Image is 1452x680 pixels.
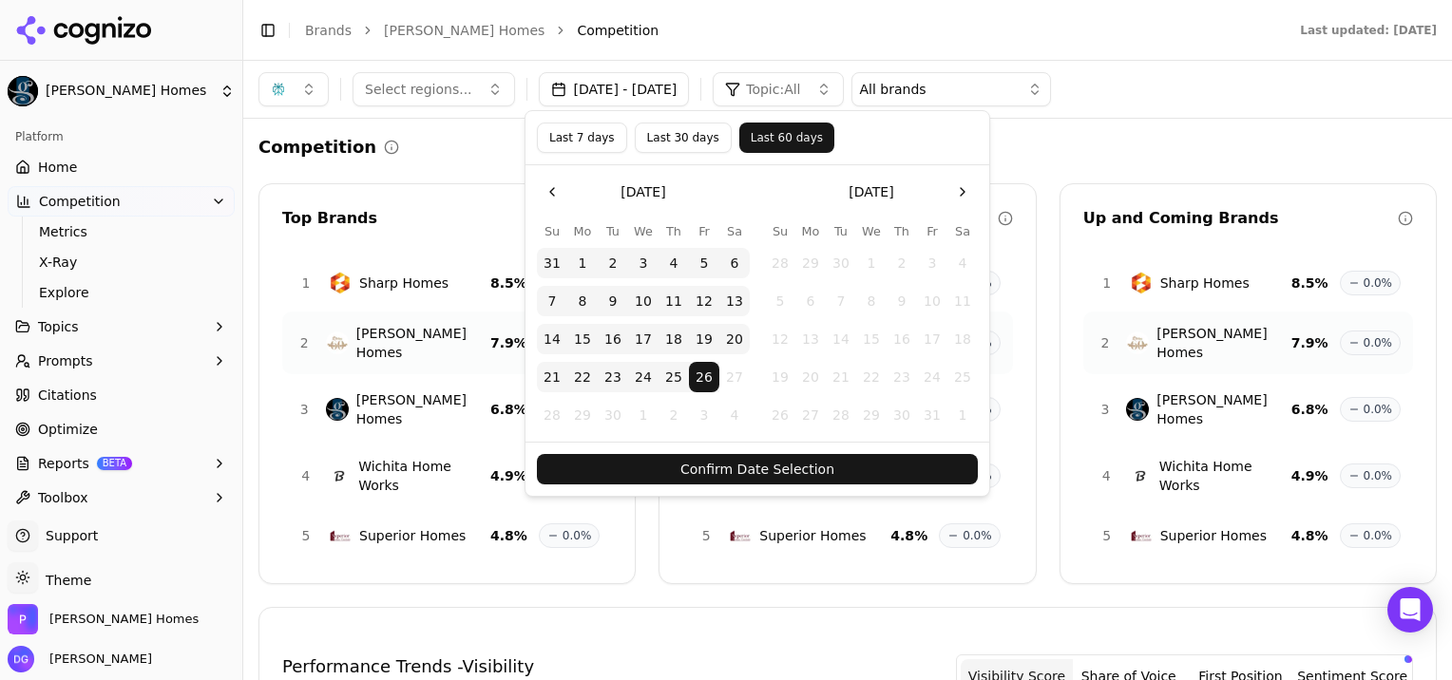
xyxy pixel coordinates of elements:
[39,253,204,272] span: X-Ray
[295,400,315,419] span: 3
[598,248,628,278] button: Tuesday, September 2nd, 2025, selected
[659,324,689,354] button: Thursday, September 18th, 2025, selected
[795,222,826,240] th: Monday
[38,420,98,439] span: Optimize
[295,526,317,545] span: 5
[490,526,527,545] span: 4.8 %
[356,390,490,428] span: [PERSON_NAME] Homes
[1096,333,1116,352] span: 2
[887,222,917,240] th: Thursday
[8,604,199,634] button: Open organization switcher
[31,218,212,245] a: Metrics
[689,286,719,316] button: Friday, September 12th, 2025, selected
[1291,274,1328,293] span: 8.5 %
[1300,23,1437,38] div: Last updated: [DATE]
[719,248,750,278] button: Saturday, September 6th, 2025, selected
[31,249,212,275] a: X-Ray
[1364,528,1393,543] span: 0.0%
[567,222,598,240] th: Monday
[1126,398,1149,421] img: Paul Gray Homes
[719,286,750,316] button: Saturday, September 13th, 2025, selected
[537,362,567,392] button: Sunday, September 21st, 2025, selected
[359,274,449,293] span: Sharp Homes
[539,72,690,106] button: [DATE] - [DATE]
[739,123,834,153] button: Last 60 days
[8,312,235,342] button: Topics
[563,528,592,543] span: 0.0%
[329,272,352,294] img: Sharp Homes
[1096,466,1118,485] span: 4
[282,207,597,230] div: Top Brands
[917,222,947,240] th: Friday
[1291,333,1328,352] span: 7.9 %
[8,346,235,376] button: Prompts
[537,222,750,430] table: September 2025
[326,398,349,421] img: Paul Gray Homes
[765,222,978,430] table: October 2025
[8,482,235,513] button: Toolbox
[1083,207,1398,230] div: Up and Coming Brands
[38,317,79,336] span: Topics
[490,466,527,485] span: 4.9 %
[729,524,752,547] img: Superior Homes
[1364,275,1393,291] span: 0.0%
[8,604,38,634] img: Paul Gray Homes
[537,324,567,354] button: Sunday, September 14th, 2025, selected
[689,248,719,278] button: Friday, September 5th, 2025, selected
[963,528,992,543] span: 0.0%
[567,286,598,316] button: Monday, September 8th, 2025, selected
[305,21,1262,40] nav: breadcrumb
[326,331,349,354] img: Nies Homes
[1160,526,1267,545] span: Superior Homes
[537,248,567,278] button: Sunday, August 31st, 2025, selected
[628,248,659,278] button: Wednesday, September 3rd, 2025, selected
[490,274,527,293] span: 8.5 %
[947,177,978,207] button: Go to the Next Month
[537,222,567,240] th: Sunday
[38,488,88,507] span: Toolbox
[1291,466,1328,485] span: 4.9 %
[1364,335,1393,350] span: 0.0%
[598,324,628,354] button: Tuesday, September 16th, 2025, selected
[695,526,717,545] span: 5
[359,526,466,545] span: Superior Homes
[890,526,927,545] span: 4.8 %
[295,466,316,485] span: 4
[38,526,98,545] span: Support
[258,134,376,161] h2: Competition
[826,222,856,240] th: Tuesday
[1126,331,1149,354] img: Nies Homes
[1160,274,1250,293] span: Sharp Homes
[628,362,659,392] button: Wednesday, September 24th, 2025, selected
[856,222,887,240] th: Wednesday
[719,222,750,240] th: Saturday
[1291,400,1328,419] span: 6.8 %
[1291,526,1328,545] span: 4.8 %
[8,122,235,152] div: Platform
[8,414,235,444] a: Optimize
[384,21,544,40] a: [PERSON_NAME] Homes
[356,324,490,362] span: [PERSON_NAME] Homes
[537,177,567,207] button: Go to the Previous Month
[8,646,152,672] button: Open user button
[759,526,866,545] span: Superior Homes
[358,457,490,495] span: Wichita Home Works
[659,222,689,240] th: Thursday
[1130,524,1153,547] img: Superior Homes
[295,274,317,293] span: 1
[8,152,235,182] a: Home
[537,123,627,153] button: Last 7 days
[1096,400,1116,419] span: 3
[659,286,689,316] button: Thursday, September 11th, 2025, selected
[8,76,38,106] img: Paul Gray Homes
[1096,274,1118,293] span: 1
[38,158,77,177] span: Home
[860,80,927,99] span: All brands
[1130,272,1153,294] img: Sharp Homes
[329,524,352,547] img: Superior Homes
[689,324,719,354] button: Friday, September 19th, 2025, selected
[567,324,598,354] button: Monday, September 15th, 2025, selected
[38,386,97,405] span: Citations
[537,454,978,484] button: Confirm Date Selection
[282,653,534,680] h4: Performance Trends - Visibility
